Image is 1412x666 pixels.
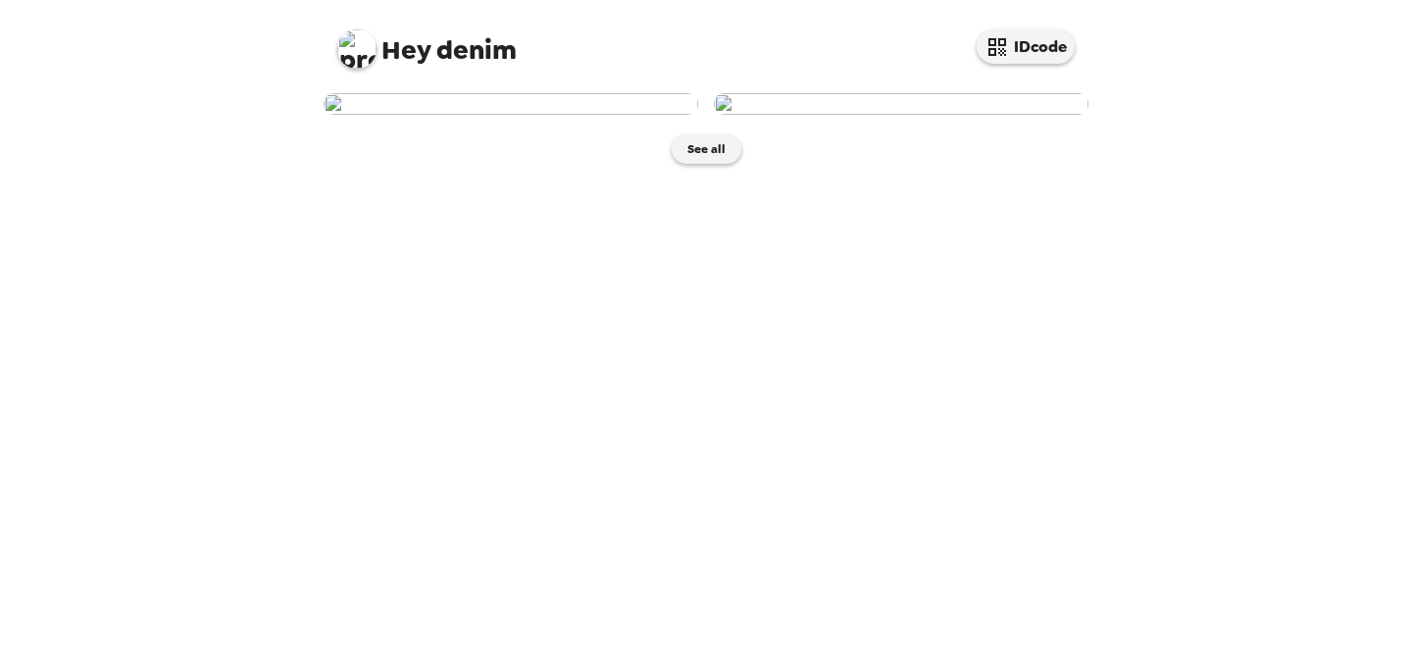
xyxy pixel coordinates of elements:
[337,20,517,64] span: denim
[381,32,430,68] span: Hey
[714,93,1088,115] img: user-275801
[324,93,698,115] img: user-275803
[672,134,741,164] button: See all
[977,29,1075,64] button: IDcode
[337,29,377,69] img: profile pic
